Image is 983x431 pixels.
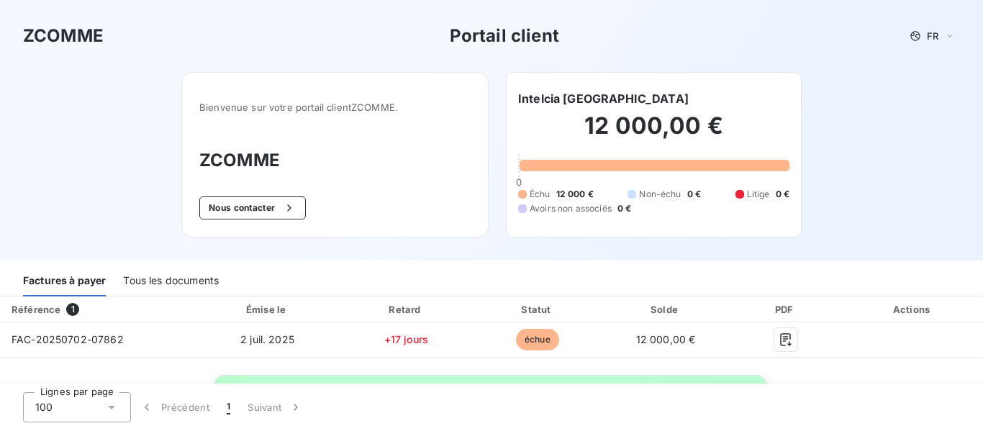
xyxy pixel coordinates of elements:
[530,202,612,215] span: Avoirs non associés
[687,188,701,201] span: 0 €
[199,148,471,173] h3: ZCOMME
[639,188,681,201] span: Non-échu
[198,302,337,317] div: Émise le
[530,188,551,201] span: Échu
[927,30,938,42] span: FR
[518,112,789,155] h2: 12 000,00 €
[239,392,312,422] button: Suivant
[776,188,789,201] span: 0 €
[556,188,594,201] span: 12 000 €
[35,400,53,414] span: 100
[123,266,219,296] div: Tous les documents
[66,303,79,316] span: 1
[732,302,840,317] div: PDF
[131,392,218,422] button: Précédent
[12,304,60,315] div: Référence
[605,302,726,317] div: Solde
[23,23,104,49] h3: ZCOMME
[518,90,689,107] h6: Intelcia [GEOGRAPHIC_DATA]
[846,302,980,317] div: Actions
[384,333,428,345] span: +17 jours
[516,329,559,350] span: échue
[240,333,294,345] span: 2 juil. 2025
[199,196,306,219] button: Nous contacter
[343,302,470,317] div: Retard
[476,302,599,317] div: Statut
[516,176,522,188] span: 0
[450,23,559,49] h3: Portail client
[747,188,770,201] span: Litige
[636,333,696,345] span: 12 000,00 €
[12,333,124,345] span: FAC-20250702-07862
[23,266,106,296] div: Factures à payer
[199,101,471,113] span: Bienvenue sur votre portail client ZCOMME .
[218,392,239,422] button: 1
[617,202,631,215] span: 0 €
[227,400,230,414] span: 1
